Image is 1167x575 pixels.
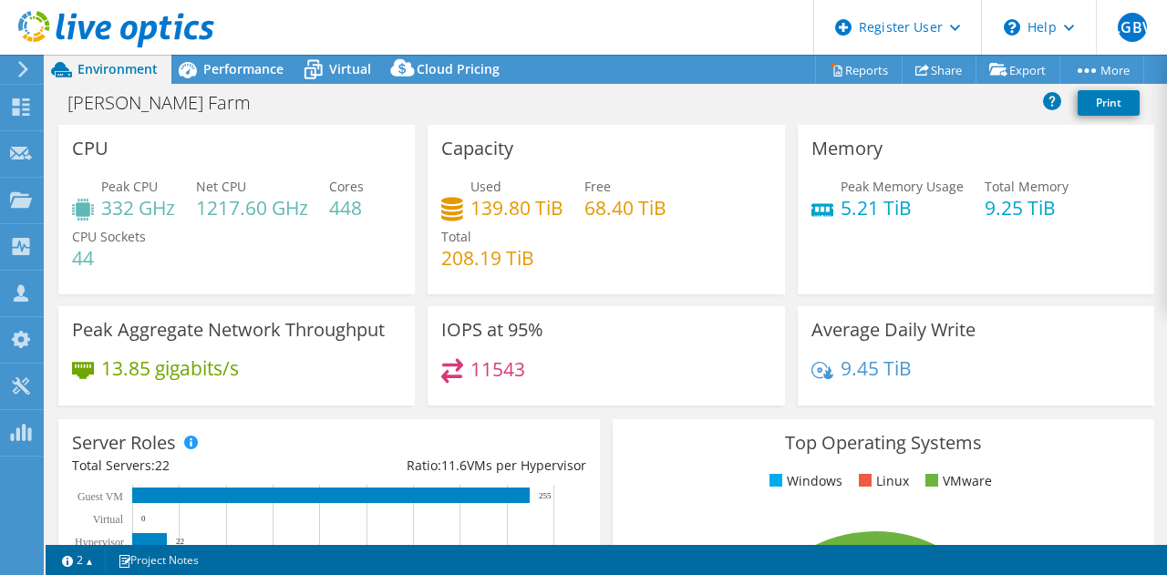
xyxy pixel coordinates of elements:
h4: 13.85 gigabits/s [101,358,239,378]
text: Guest VM [77,490,123,503]
h3: Average Daily Write [811,320,976,340]
li: Linux [854,471,909,491]
span: Net CPU [196,178,246,195]
h4: 11543 [470,359,525,379]
h3: CPU [72,139,108,159]
span: Free [584,178,611,195]
h4: 5.21 TiB [841,198,964,218]
h4: 332 GHz [101,198,175,218]
span: Total [441,228,471,245]
span: Peak Memory Usage [841,178,964,195]
h4: 1217.60 GHz [196,198,308,218]
svg: \n [1004,19,1020,36]
h3: Capacity [441,139,513,159]
span: Cores [329,178,364,195]
a: Reports [815,56,903,84]
li: Windows [765,471,842,491]
text: Hypervisor [75,536,124,549]
span: Total Memory [985,178,1069,195]
span: Environment [77,60,158,77]
li: VMware [921,471,992,491]
span: CPU Sockets [72,228,146,245]
text: Virtual [93,513,124,526]
h4: 9.45 TiB [841,358,912,378]
span: Cloud Pricing [417,60,500,77]
a: 2 [49,549,106,571]
a: More [1059,56,1144,84]
text: 0 [141,514,146,523]
span: LGBV [1118,13,1147,42]
span: Peak CPU [101,178,158,195]
a: Export [976,56,1060,84]
h4: 9.25 TiB [985,198,1069,218]
h3: IOPS at 95% [441,320,543,340]
h3: Peak Aggregate Network Throughput [72,320,385,340]
h4: 44 [72,248,146,268]
span: Performance [203,60,284,77]
h4: 68.40 TiB [584,198,666,218]
span: Used [470,178,501,195]
h4: 208.19 TiB [441,248,534,268]
text: 22 [176,537,184,546]
h3: Top Operating Systems [626,433,1141,453]
span: 11.6 [441,457,467,474]
a: Share [902,56,976,84]
h3: Server Roles [72,433,176,453]
h4: 139.80 TiB [470,198,563,218]
span: 22 [155,457,170,474]
span: Virtual [329,60,371,77]
text: 255 [539,491,552,500]
h3: Memory [811,139,883,159]
h4: 448 [329,198,364,218]
a: Project Notes [105,549,212,571]
a: Print [1078,90,1140,116]
div: Ratio: VMs per Hypervisor [329,456,586,476]
h1: [PERSON_NAME] Farm [59,93,279,113]
div: Total Servers: [72,456,329,476]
